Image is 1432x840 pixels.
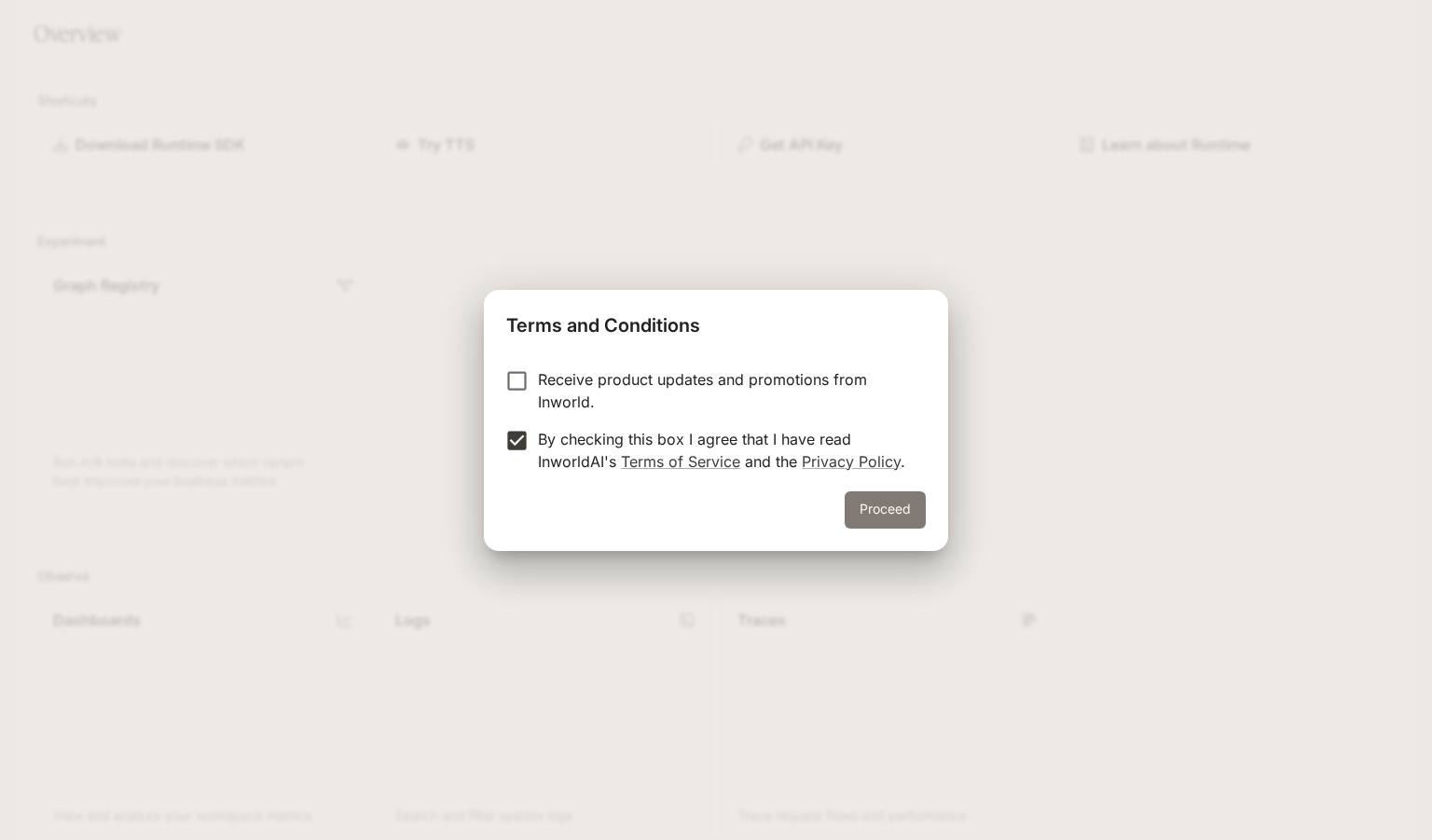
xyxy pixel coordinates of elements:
button: Proceed [845,491,926,529]
a: Terms of Service [621,452,740,471]
h2: Terms and Conditions [484,290,948,353]
a: Privacy Policy [802,452,901,471]
p: By checking this box I agree that I have read InworldAI's and the . [538,428,911,473]
p: Receive product updates and promotions from Inworld. [538,368,911,413]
